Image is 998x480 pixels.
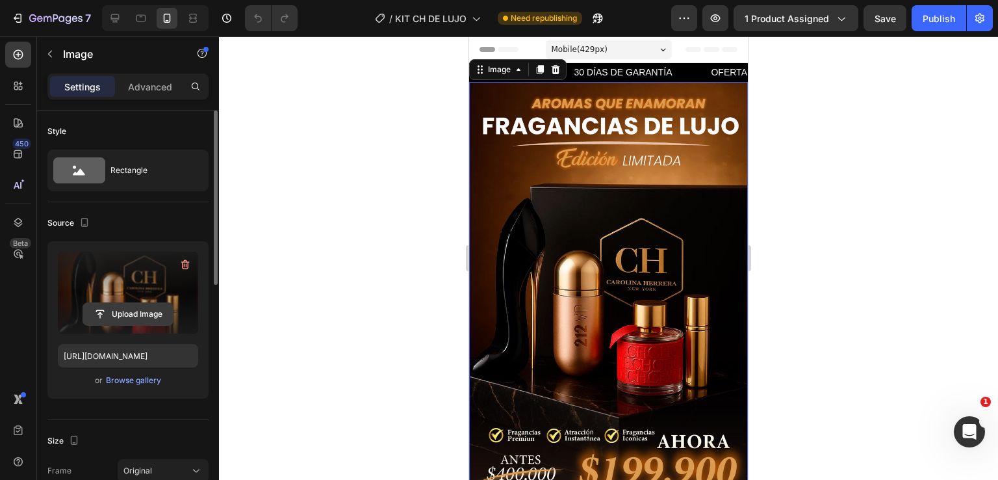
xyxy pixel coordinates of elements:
[389,12,392,25] span: /
[864,5,906,31] button: Save
[511,12,577,24] span: Need republishing
[395,12,467,25] span: KIT CH DE LUJO
[110,155,190,185] div: Rectangle
[10,238,31,248] div: Beta
[12,139,31,149] div: 450
[242,28,330,44] p: OFERTA EXCLUSIVA
[912,5,966,31] button: Publish
[63,46,173,62] p: Image
[469,36,748,480] iframe: Design area
[64,80,101,94] p: Settings
[83,302,173,326] button: Upload Image
[16,27,44,39] div: Image
[245,5,298,31] div: Undo/Redo
[954,416,985,447] iframe: Intercom live chat
[47,215,92,232] div: Source
[47,465,71,477] label: Frame
[875,13,896,24] span: Save
[58,344,198,367] input: https://example.com/image.jpg
[128,80,172,94] p: Advanced
[123,465,152,477] span: Original
[106,375,161,386] div: Browse gallery
[47,433,82,450] div: Size
[745,12,829,25] span: 1 product assigned
[105,374,162,387] button: Browse gallery
[85,10,91,26] p: 7
[923,12,955,25] div: Publish
[980,397,991,407] span: 1
[95,373,103,388] span: or
[5,5,97,31] button: 7
[47,126,66,137] div: Style
[734,5,858,31] button: 1 product assigned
